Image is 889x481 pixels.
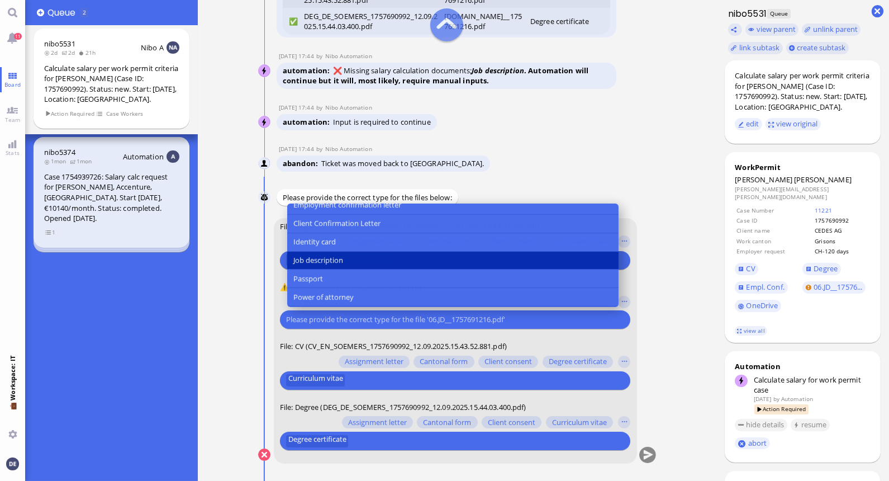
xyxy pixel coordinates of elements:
span: 2d [44,49,61,56]
button: resume [791,419,830,431]
img: Aut [167,150,179,163]
span: [PERSON_NAME] [794,175,852,185]
button: Employment confirmation letter [287,196,618,214]
td: Case ID [736,216,813,225]
span: [PERSON_NAME] [735,175,792,185]
button: Assignment letter [341,416,412,428]
button: Copy ticket nibo5531 link to clipboard [728,23,743,36]
span: Degree certificate [288,435,346,447]
div: WorkPermit [735,162,870,172]
span: view 1 items [45,228,56,237]
button: Client Confirmation Letter [287,214,618,233]
span: [DATE] 17:44 [279,52,316,60]
task-group-action-menu: link subtask [728,42,783,54]
span: by [316,103,325,111]
span: Curriculum vitae [552,418,606,427]
span: Nibo A [141,43,164,53]
strong: . Automation will continue but it will, most likely, require manual inputs. [283,65,588,86]
span: Automation [123,152,164,162]
span: Assignment letter [348,418,406,427]
span: Queue [767,9,790,18]
h1: nibo5531 [725,7,767,20]
span: Input is required to continue [333,117,431,127]
button: Assignment letter [338,356,409,368]
span: automation@nibo.ai [325,145,372,153]
button: abort [735,437,770,449]
td: DEG_DE_SOEMERS_1757690992_12.09.2025.15.44.03.400.pdf [301,8,441,34]
span: File: Empl. Conf. (ECL_EN_SOEMERS_1757690992_12.09.2025.15.43.32.766.pdf) [279,221,539,231]
span: Case Workers [106,109,144,119]
span: 11 [14,33,22,40]
span: by [316,145,325,153]
div: Calculate salary for work permit case [754,375,871,395]
span: ⚠️ File: Unknown (06.JD__1757691216.pdf) [279,282,421,292]
dd: [PERSON_NAME][EMAIL_ADDRESS][PERSON_NAME][DOMAIN_NAME] [735,185,870,201]
span: Team [2,116,23,124]
a: 06.JD__17576... [802,281,866,294]
span: automation@nibo.ai [325,103,372,111]
td: Work canton [736,237,813,246]
span: [DATE] 17:44 [279,145,316,153]
div: Please provide the correct type for the files below: [277,189,458,205]
a: Empl. Conf. [735,281,787,294]
span: Employment confirmation letter [293,199,401,211]
img: You [6,458,18,470]
span: automation [283,117,333,127]
img: Nibo Automation [259,158,271,170]
button: Add [37,9,44,16]
button: hide details [735,419,787,431]
img: Nibo Automation [259,65,271,77]
a: Degree [802,263,840,275]
button: Cancel [258,449,270,461]
span: Cantonal form [420,357,468,366]
span: Assignment letter [344,357,403,366]
span: Curriculum vitae [288,374,343,386]
span: automation@nibo.ai [325,52,372,60]
span: 2d [61,49,79,56]
span: 21h [78,49,99,56]
span: Action Required [45,109,95,119]
span: Ticket was moved back to [GEOGRAPHIC_DATA]. [321,158,484,168]
span: Power of attorney [293,291,354,303]
span: by [773,395,779,403]
a: nibo5531 [44,39,75,49]
a: view all [735,326,767,336]
button: view parent [745,23,799,36]
span: link subtask [739,43,780,53]
div: Automation [735,361,870,371]
button: create subtask [786,42,849,54]
div: Calculate salary per work permit criteria for [PERSON_NAME] (Case ID: 1757690992). Status: new. S... [735,70,870,112]
span: Board [2,81,23,88]
span: 1mon [44,157,70,165]
button: Client consent [478,356,538,368]
i: Job description [472,65,524,76]
td: Degree certificate [527,8,610,34]
span: Client Confirmation Letter [293,218,381,229]
td: Client name [736,226,813,235]
td: 1757690992 [814,216,869,225]
span: [DATE] [754,395,772,403]
td: [DOMAIN_NAME]__1757691216.pdf [441,8,527,34]
a: CV [735,263,758,275]
span: 1mon [70,157,96,165]
span: Client consent [488,418,535,427]
td: ✅ [283,8,301,34]
button: Client consent [482,416,541,428]
span: CV [747,263,755,273]
a: 11221 [815,206,832,214]
button: Curriculum vitae [286,374,345,386]
span: [DATE] 17:44 [279,103,316,111]
span: Identity card [293,236,336,248]
div: Case 1754939726: Salary calc request for [PERSON_NAME], Accenture, [GEOGRAPHIC_DATA]. Start [DATE... [44,172,179,224]
img: Nibo Automation [259,116,271,129]
button: Degree certificate [286,435,348,447]
img: NA [167,41,179,54]
button: Cantonal form [417,416,477,428]
button: edit [735,118,762,130]
span: automation [283,65,333,76]
button: Curriculum vitae [545,416,612,428]
span: 💼 Workspace: IT [8,400,17,426]
button: Employment confirmation letter [286,254,398,266]
button: Identity card [287,233,618,251]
